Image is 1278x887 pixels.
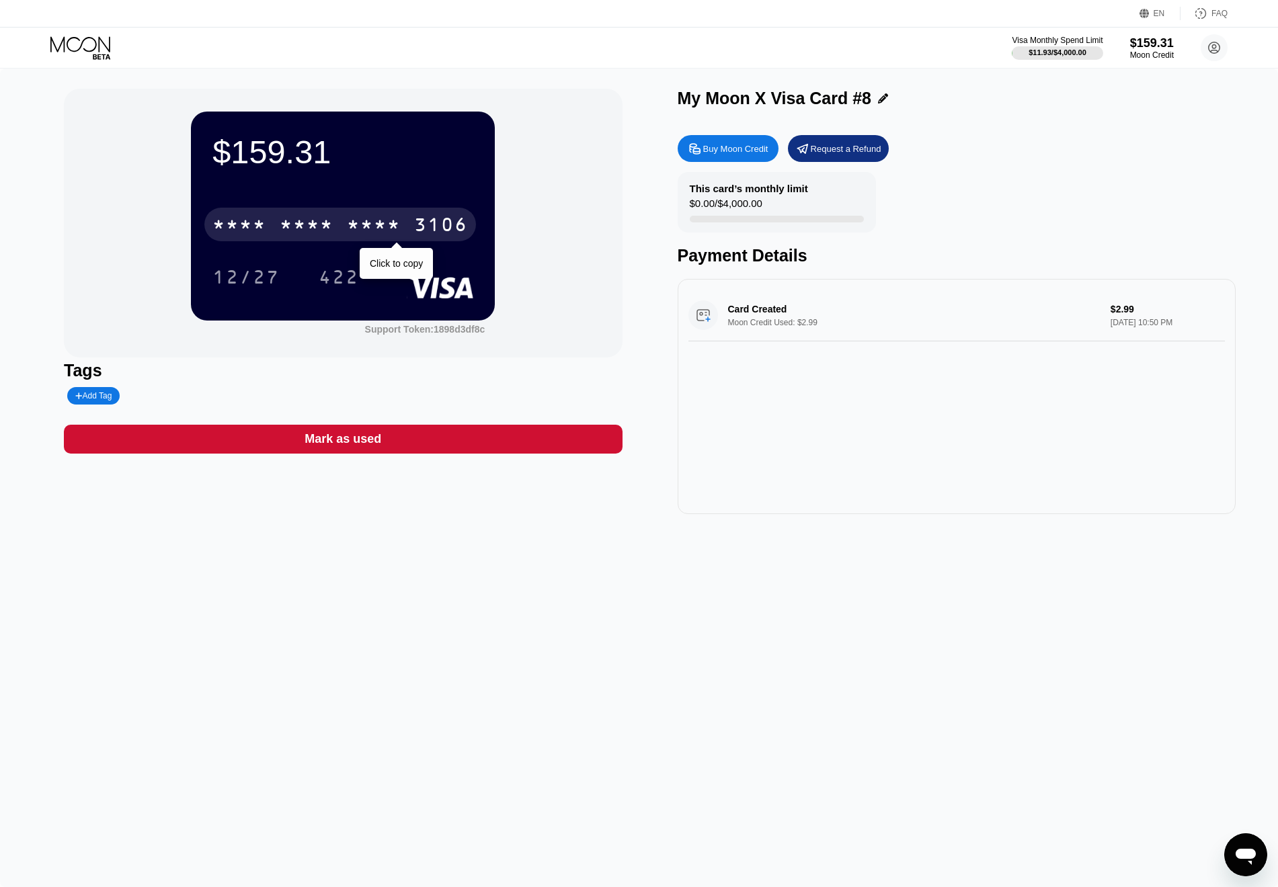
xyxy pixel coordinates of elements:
[811,143,881,155] div: Request a Refund
[1154,9,1165,18] div: EN
[678,135,778,162] div: Buy Moon Credit
[75,391,112,400] div: Add Tag
[305,431,381,447] div: Mark as used
[1130,36,1174,60] div: $159.31Moon Credit
[1130,36,1174,50] div: $159.31
[64,361,622,380] div: Tags
[1029,48,1086,56] div: $11.93 / $4,000.00
[788,135,889,162] div: Request a Refund
[678,246,1236,265] div: Payment Details
[319,268,359,290] div: 422
[212,133,473,171] div: $159.31
[1211,9,1228,18] div: FAQ
[365,324,485,335] div: Support Token: 1898d3df8c
[67,387,120,405] div: Add Tag
[1140,7,1181,20] div: EN
[1181,7,1228,20] div: FAQ
[212,268,280,290] div: 12/27
[690,198,762,216] div: $0.00 / $4,000.00
[703,143,768,155] div: Buy Moon Credit
[1130,50,1174,60] div: Moon Credit
[1012,36,1103,60] div: Visa Monthly Spend Limit$11.93/$4,000.00
[365,324,485,335] div: Support Token:1898d3df8c
[309,260,369,294] div: 422
[370,258,423,269] div: Click to copy
[1224,833,1267,876] iframe: Button to launch messaging window, conversation in progress
[690,183,808,194] div: This card’s monthly limit
[202,260,290,294] div: 12/27
[1012,36,1103,45] div: Visa Monthly Spend Limit
[678,89,872,108] div: My Moon X Visa Card #8
[64,425,622,454] div: Mark as used
[414,216,468,237] div: 3106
